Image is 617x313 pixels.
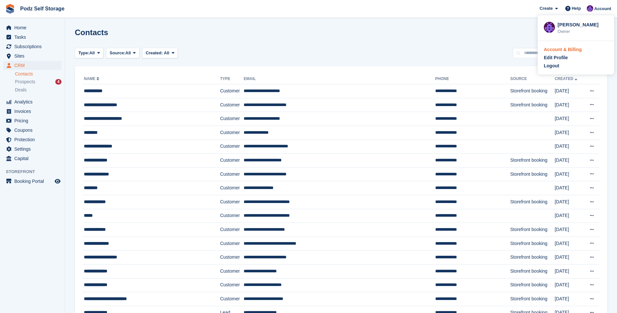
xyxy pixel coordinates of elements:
[555,140,583,154] td: [DATE]
[3,51,61,61] a: menu
[220,154,244,168] td: Customer
[14,116,53,125] span: Pricing
[557,21,608,27] div: [PERSON_NAME]
[555,195,583,209] td: [DATE]
[14,126,53,135] span: Coupons
[3,144,61,154] a: menu
[510,251,555,265] td: Storefront booking
[510,237,555,251] td: Storefront booking
[75,48,103,59] button: Type: All
[14,23,53,32] span: Home
[164,50,169,55] span: All
[142,48,178,59] button: Created: All
[555,98,583,112] td: [DATE]
[510,223,555,237] td: Storefront booking
[544,54,568,61] div: Edit Profile
[3,42,61,51] a: menu
[3,126,61,135] a: menu
[220,126,244,140] td: Customer
[18,3,67,14] a: Podz Self Storage
[594,6,611,12] span: Account
[555,209,583,223] td: [DATE]
[14,177,53,186] span: Booking Portal
[555,237,583,251] td: [DATE]
[14,154,53,163] span: Capital
[15,87,27,93] span: Deals
[220,264,244,278] td: Customer
[220,292,244,306] td: Customer
[510,264,555,278] td: Storefront booking
[544,46,608,53] a: Account & Billing
[555,84,583,98] td: [DATE]
[510,154,555,168] td: Storefront booking
[78,50,89,56] span: Type:
[3,107,61,116] a: menu
[220,251,244,265] td: Customer
[555,76,578,81] a: Created
[55,79,61,85] div: 4
[555,223,583,237] td: [DATE]
[3,177,61,186] a: menu
[555,181,583,195] td: [DATE]
[3,33,61,42] a: menu
[544,46,582,53] div: Account & Billing
[14,144,53,154] span: Settings
[220,167,244,181] td: Customer
[544,62,559,69] div: Logout
[557,28,608,35] div: Owner
[220,74,244,84] th: Type
[89,50,95,56] span: All
[3,97,61,106] a: menu
[146,50,163,55] span: Created:
[555,126,583,140] td: [DATE]
[5,4,15,14] img: stora-icon-8386f47178a22dfd0bd8f6a31ec36ba5ce8667c1dd55bd0f319d3a0aa187defe.svg
[572,5,581,12] span: Help
[84,76,101,81] a: Name
[510,278,555,292] td: Storefront booking
[15,71,61,77] a: Contacts
[555,278,583,292] td: [DATE]
[3,154,61,163] a: menu
[3,61,61,70] a: menu
[510,167,555,181] td: Storefront booking
[15,79,35,85] span: Prospects
[14,42,53,51] span: Subscriptions
[220,237,244,251] td: Customer
[220,195,244,209] td: Customer
[540,5,553,12] span: Create
[510,74,555,84] th: Source
[220,181,244,195] td: Customer
[14,61,53,70] span: CRM
[555,154,583,168] td: [DATE]
[510,98,555,112] td: Storefront booking
[15,87,61,93] a: Deals
[510,84,555,98] td: Storefront booking
[244,74,435,84] th: Email
[555,167,583,181] td: [DATE]
[110,50,125,56] span: Source:
[220,278,244,292] td: Customer
[555,251,583,265] td: [DATE]
[14,135,53,144] span: Protection
[220,84,244,98] td: Customer
[435,74,510,84] th: Phone
[220,140,244,154] td: Customer
[555,292,583,306] td: [DATE]
[220,209,244,223] td: Customer
[14,51,53,61] span: Sites
[126,50,131,56] span: All
[555,264,583,278] td: [DATE]
[3,135,61,144] a: menu
[544,22,555,33] img: Jawed Chowdhary
[106,48,140,59] button: Source: All
[3,23,61,32] a: menu
[15,78,61,85] a: Prospects 4
[14,33,53,42] span: Tasks
[555,112,583,126] td: [DATE]
[220,112,244,126] td: Customer
[536,28,565,39] button: Export
[510,195,555,209] td: Storefront booking
[544,62,608,69] a: Logout
[75,28,108,37] h1: Contacts
[587,5,593,12] img: Jawed Chowdhary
